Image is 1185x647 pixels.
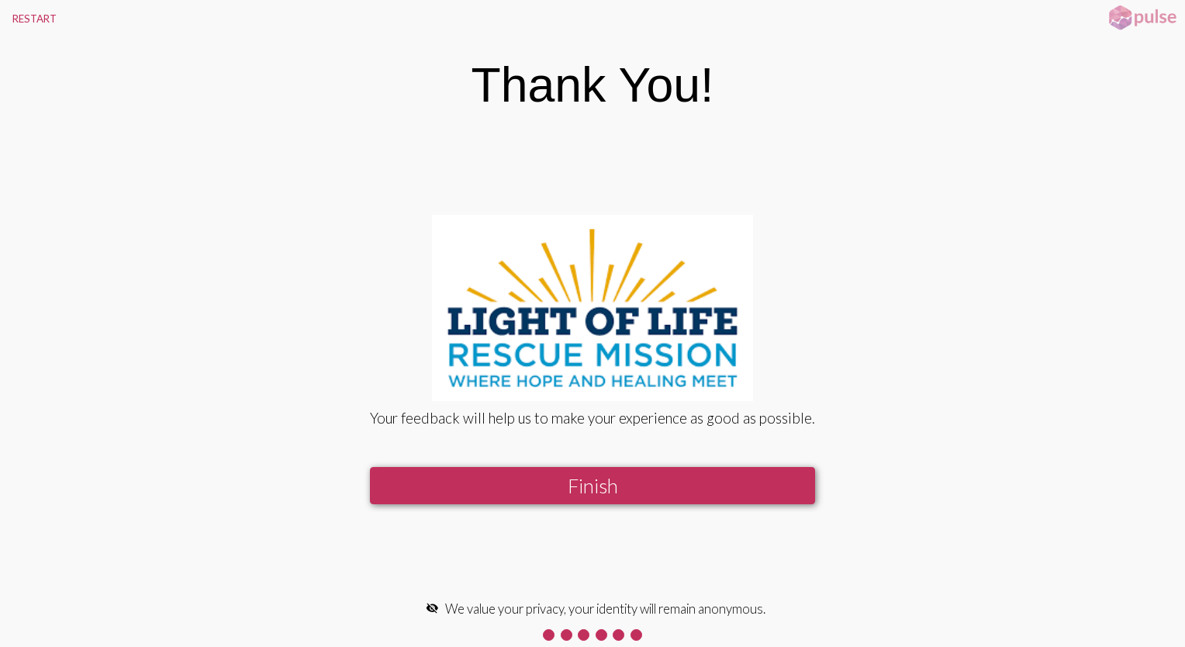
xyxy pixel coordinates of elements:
[445,601,765,617] span: We value your privacy, your identity will remain anonymous.
[432,215,753,401] img: S3sv4husPy3OnmXPJJZdccskll1xyySWXXHLJ5UnyHy6BOXz+iFDiAAAAAElFTkSuQmCC
[1104,4,1181,32] img: pulsehorizontalsmall.png
[426,601,439,614] mat-icon: visibility_off
[370,409,815,427] div: Your feedback will help us to make your experience as good as possible.
[370,467,815,505] button: Finish
[471,57,713,112] div: Thank You!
